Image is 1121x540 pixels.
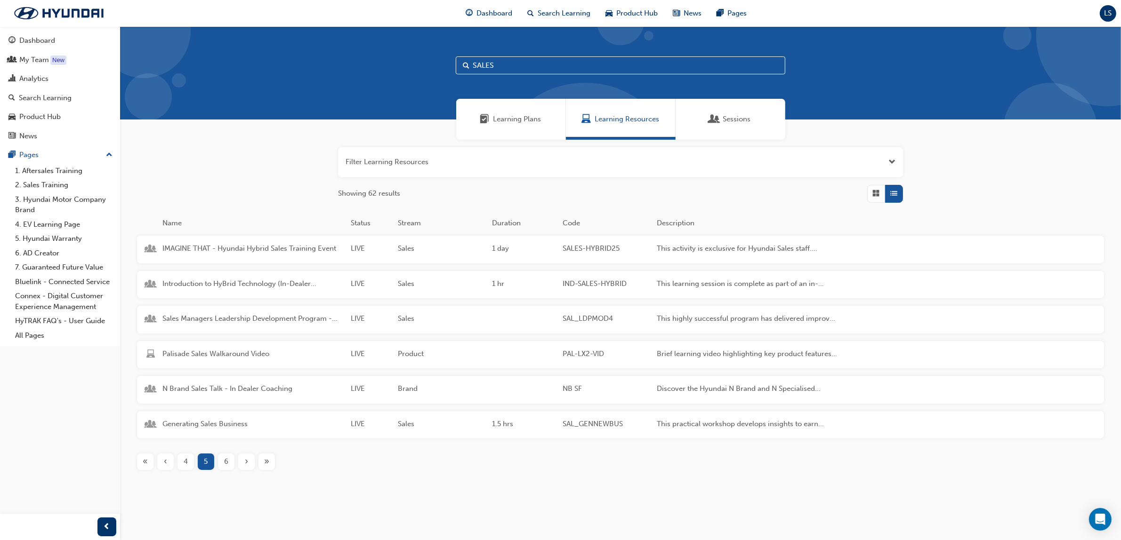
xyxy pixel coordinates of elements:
[162,419,343,429] span: Generating Sales Business
[11,328,116,343] a: All Pages
[4,108,116,126] a: Product Hub
[456,99,566,140] a: Learning PlansLearning Plans
[398,383,484,394] span: Brand
[657,243,838,254] span: This activity is exclusive for Hyundai Sales staff. Participation fee: $250 per person (Invoiced ...
[595,114,659,125] span: Learning Resources
[338,188,400,199] span: Showing 62 results
[11,164,116,178] a: 1. Aftersales Training
[617,8,658,19] span: Product Hub
[723,114,751,125] span: Sessions
[11,289,116,314] a: Connex - Digital Customer Experience Management
[891,188,898,199] span: List
[480,114,490,125] span: Learning Plans
[398,278,484,289] span: Sales
[488,243,559,256] div: 1 day
[8,132,16,141] span: news-icon
[8,94,15,103] span: search-icon
[162,313,343,324] span: Sales Managers Leadership Development Program - Module 4
[398,349,484,359] span: Product
[137,341,1104,369] a: Palisade Sales Walkaround VideoLIVEProductPAL-LX2-VIDBrief learning video highlighting key produc...
[398,243,484,254] span: Sales
[106,149,113,161] span: up-icon
[162,383,343,394] span: N Brand Sales Talk - In Dealer Coaching
[4,51,116,69] a: My Team
[1100,5,1116,22] button: LS
[8,75,16,83] span: chart-icon
[162,278,343,289] span: Introduction to HyBrid Technology (In-Dealer Coaching)
[11,231,116,246] a: 5. Hyundai Warranty
[528,8,534,19] span: search-icon
[4,127,116,145] a: News
[717,8,724,19] span: pages-icon
[4,30,116,146] button: DashboardMy TeamAnalyticsSearch LearningProduct HubNews
[5,3,113,23] a: Trak
[204,456,208,467] span: 5
[563,278,649,289] span: IND-SALES-HYBRID
[264,456,269,467] span: »
[466,8,473,19] span: guage-icon
[11,217,116,232] a: 4. EV Learning Page
[135,453,155,470] button: First page
[488,419,559,431] div: 1.5 hrs
[19,55,49,65] div: My Team
[657,313,838,324] span: This highly successful program has delivered improved results, developed Sales and Fleet Manager ...
[488,278,559,291] div: 1 hr
[11,314,116,328] a: HyTRAK FAQ's - User Guide
[394,218,488,229] div: Stream
[146,420,155,430] span: learningResourceType_INSTRUCTOR_LED-icon
[1089,508,1112,531] div: Open Intercom Messenger
[459,4,520,23] a: guage-iconDashboard
[888,157,895,167] span: Open the filter
[538,8,591,19] span: Search Learning
[146,280,155,290] span: learningResourceType_INSTRUCTOR_LED-icon
[11,178,116,192] a: 2. Sales Training
[653,218,841,229] div: Description
[245,456,248,467] span: ›
[1105,8,1112,19] span: LS
[657,419,838,429] span: This practical workshop develops insights to earn repeat sales opportunities and provide practica...
[137,271,1104,299] a: Introduction to HyBrid Technology (In-Dealer Coaching)LIVESales1 hrIND-SALES-HYBRIDThis learning ...
[137,236,1104,263] a: IMAGINE THAT - Hyundai Hybrid Sales Training EventLIVESales1 daySALES-HYBRID25This activity is ex...
[477,8,513,19] span: Dashboard
[19,150,39,160] div: Pages
[581,114,591,125] span: Learning Resources
[184,456,188,467] span: 4
[8,37,16,45] span: guage-icon
[146,385,155,395] span: learningResourceType_INSTRUCTOR_LED-icon
[566,99,676,140] a: Learning ResourcesLearning Resources
[666,4,710,23] a: news-iconNews
[146,315,155,325] span: learningResourceType_INSTRUCTOR_LED-icon
[137,306,1104,334] a: Sales Managers Leadership Development Program - Module 4LIVESalesSAL_LDPMOD4This highly successfu...
[347,383,394,396] div: LIVE
[8,113,16,121] span: car-icon
[19,73,48,84] div: Analytics
[559,218,653,229] div: Code
[347,243,394,256] div: LIVE
[398,419,484,429] span: Sales
[563,349,649,359] span: PAL-LX2-VID
[4,146,116,164] button: Pages
[728,8,747,19] span: Pages
[520,4,598,23] a: search-iconSearch Learning
[347,419,394,431] div: LIVE
[563,243,649,254] span: SALES-HYBRID25
[8,151,16,159] span: pages-icon
[347,349,394,361] div: LIVE
[159,218,347,229] div: Name
[19,111,61,122] div: Product Hub
[50,56,66,65] div: Tooltip anchor
[657,278,838,289] span: This learning session is complete as part of an in-dealer Sales Training Visit.
[143,456,148,467] span: «
[4,32,116,49] a: Dashboard
[11,275,116,289] a: Bluelink - Connected Service
[11,246,116,261] a: 6. AD Creator
[563,383,649,394] span: NB SF
[19,93,72,103] div: Search Learning
[19,35,55,46] div: Dashboard
[257,453,277,470] button: Last page
[164,456,167,467] span: ‹
[4,89,116,107] a: Search Learning
[347,313,394,326] div: LIVE
[146,350,155,360] span: learningResourceType_ELEARNING-icon
[216,453,236,470] button: Page 6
